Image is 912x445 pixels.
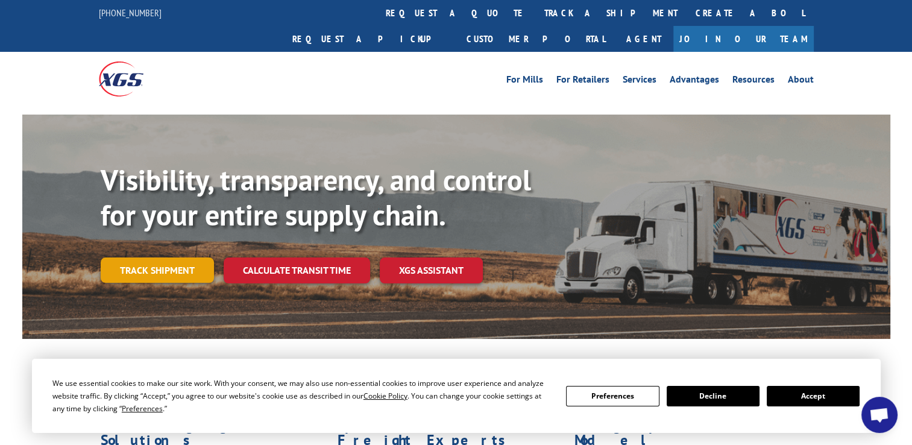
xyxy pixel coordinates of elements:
a: Calculate transit time [224,257,370,283]
a: Customer Portal [458,26,614,52]
span: Cookie Policy [363,391,407,401]
button: Accept [767,386,860,406]
a: Resources [732,75,775,88]
a: XGS ASSISTANT [380,257,483,283]
a: For Mills [506,75,543,88]
a: [PHONE_NUMBER] [99,7,162,19]
div: Open chat [861,397,898,433]
a: Join Our Team [673,26,814,52]
a: For Retailers [556,75,609,88]
a: About [788,75,814,88]
div: We use essential cookies to make our site work. With your consent, we may also use non-essential ... [52,377,552,415]
span: Preferences [122,403,163,414]
button: Decline [667,386,759,406]
a: Services [623,75,656,88]
div: Cookie Consent Prompt [32,359,881,433]
a: Advantages [670,75,719,88]
a: Track shipment [101,257,214,283]
a: Agent [614,26,673,52]
a: Request a pickup [283,26,458,52]
b: Visibility, transparency, and control for your entire supply chain. [101,161,531,233]
button: Preferences [566,386,659,406]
